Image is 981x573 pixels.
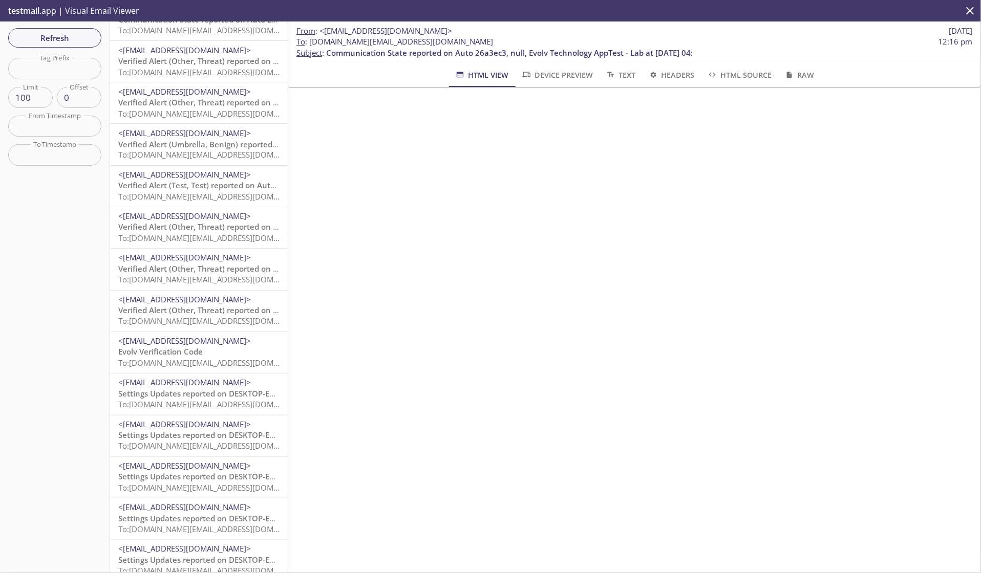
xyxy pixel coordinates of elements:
[455,69,508,81] span: HTML View
[110,498,288,539] div: <[EMAIL_ADDRESS][DOMAIN_NAME]>Settings Updates reported on DESKTOP-EAVHVPO, HQ, Evolv Technology ...
[118,192,313,202] span: To: [DOMAIN_NAME][EMAIL_ADDRESS][DOMAIN_NAME]
[296,48,322,58] span: Subject
[949,26,973,36] span: [DATE]
[118,347,203,357] span: Evolv Verification Code
[118,524,313,535] span: To: [DOMAIN_NAME][EMAIL_ADDRESS][DOMAIN_NAME]
[118,461,251,471] span: <[EMAIL_ADDRESS][DOMAIN_NAME]>
[118,264,324,274] span: Verified Alert (Other, Threat) reported on Auto 26a3ec3
[707,69,772,81] span: HTML Source
[118,56,324,66] span: Verified Alert (Other, Threat) reported on Auto 26a3ec3
[110,332,288,373] div: <[EMAIL_ADDRESS][DOMAIN_NAME]>Evolv Verification CodeTo:[DOMAIN_NAME][EMAIL_ADDRESS][DOMAIN_NAME]
[118,170,251,180] span: <[EMAIL_ADDRESS][DOMAIN_NAME]>
[118,233,313,244] span: To: [DOMAIN_NAME][EMAIL_ADDRESS][DOMAIN_NAME]
[118,139,337,149] span: Verified Alert (Umbrella, Benign) reported on Auto 26a3ec3
[118,358,313,368] span: To: [DOMAIN_NAME][EMAIL_ADDRESS][DOMAIN_NAME]
[296,36,493,47] span: : [DOMAIN_NAME][EMAIL_ADDRESS][DOMAIN_NAME]
[118,502,251,513] span: <[EMAIL_ADDRESS][DOMAIN_NAME]>
[110,373,288,414] div: <[EMAIL_ADDRESS][DOMAIN_NAME]>Settings Updates reported on DESKTOP-EAVHVPO, HQ, Evolv Technology ...
[118,295,251,305] span: <[EMAIL_ADDRESS][DOMAIN_NAME]>
[118,128,251,138] span: <[EMAIL_ADDRESS][DOMAIN_NAME]>
[296,26,452,36] span: :
[605,69,635,81] span: Text
[118,336,251,346] span: <[EMAIL_ADDRESS][DOMAIN_NAME]>
[296,36,973,58] p: :
[118,378,251,388] span: <[EMAIL_ADDRESS][DOMAIN_NAME]>
[118,316,313,326] span: To: [DOMAIN_NAME][EMAIL_ADDRESS][DOMAIN_NAME]
[118,275,313,285] span: To: [DOMAIN_NAME][EMAIL_ADDRESS][DOMAIN_NAME]
[110,457,288,498] div: <[EMAIL_ADDRESS][DOMAIN_NAME]>Settings Updates reported on DESKTOP-EAVHVPO, HQ, Evolv Technology ...
[118,483,313,493] span: To: [DOMAIN_NAME][EMAIL_ADDRESS][DOMAIN_NAME]
[521,69,593,81] span: Device Preview
[118,181,308,191] span: Verified Alert (Test, Test) reported on Auto 26a3ec3
[118,108,313,119] span: To: [DOMAIN_NAME][EMAIL_ADDRESS][DOMAIN_NAME]
[296,26,315,36] span: From
[118,150,313,160] span: To: [DOMAIN_NAME][EMAIL_ADDRESS][DOMAIN_NAME]
[110,41,288,82] div: <[EMAIL_ADDRESS][DOMAIN_NAME]>Verified Alert (Other, Threat) reported on Auto 26a3ec3To:[DOMAIN_N...
[110,291,288,332] div: <[EMAIL_ADDRESS][DOMAIN_NAME]>Verified Alert (Other, Threat) reported on Auto 26a3ec3To:[DOMAIN_N...
[110,82,288,123] div: <[EMAIL_ADDRESS][DOMAIN_NAME]>Verified Alert (Other, Threat) reported on Auto 26a3ec3To:[DOMAIN_N...
[110,124,288,165] div: <[EMAIL_ADDRESS][DOMAIN_NAME]>Verified Alert (Umbrella, Benign) reported on Auto 26a3ec3To:[DOMAI...
[118,430,493,440] span: Settings Updates reported on DESKTOP-EAVHVPO, HQ, Evolv Technology AppTest - Lab at [DATE] 04:10
[8,28,101,48] button: Refresh
[118,420,251,430] span: <[EMAIL_ADDRESS][DOMAIN_NAME]>
[118,389,493,399] span: Settings Updates reported on DESKTOP-EAVHVPO, HQ, Evolv Technology AppTest - Lab at [DATE] 04:10
[118,305,324,316] span: Verified Alert (Other, Threat) reported on Auto 26a3ec3
[118,555,493,565] span: Settings Updates reported on DESKTOP-EAVHVPO, HQ, Evolv Technology AppTest - Lab at [DATE] 04:10
[118,97,324,107] span: Verified Alert (Other, Threat) reported on Auto 26a3ec3
[118,472,493,482] span: Settings Updates reported on DESKTOP-EAVHVPO, HQ, Evolv Technology AppTest - Lab at [DATE] 04:10
[118,441,313,451] span: To: [DOMAIN_NAME][EMAIL_ADDRESS][DOMAIN_NAME]
[110,166,288,207] div: <[EMAIL_ADDRESS][DOMAIN_NAME]>Verified Alert (Test, Test) reported on Auto 26a3ec3To:[DOMAIN_NAME...
[118,67,313,77] span: To: [DOMAIN_NAME][EMAIL_ADDRESS][DOMAIN_NAME]
[16,31,93,45] span: Refresh
[118,514,493,524] span: Settings Updates reported on DESKTOP-EAVHVPO, HQ, Evolv Technology AppTest - Lab at [DATE] 04:10
[118,45,251,55] span: <[EMAIL_ADDRESS][DOMAIN_NAME]>
[118,86,251,97] span: <[EMAIL_ADDRESS][DOMAIN_NAME]>
[648,69,695,81] span: Headers
[296,36,305,47] span: To
[118,400,313,410] span: To: [DOMAIN_NAME][EMAIL_ADDRESS][DOMAIN_NAME]
[939,36,973,47] span: 12:16 pm
[118,14,485,25] span: Communication State reported on Auto 26a3ec3, null, Evolv Technology AppTest - Lab at [DATE] 04:
[319,26,452,36] span: <[EMAIL_ADDRESS][DOMAIN_NAME]>
[118,253,251,263] span: <[EMAIL_ADDRESS][DOMAIN_NAME]>
[784,69,814,81] span: Raw
[110,207,288,248] div: <[EMAIL_ADDRESS][DOMAIN_NAME]>Verified Alert (Other, Threat) reported on Auto 26a3ec3To:[DOMAIN_N...
[326,48,693,58] span: Communication State reported on Auto 26a3ec3, null, Evolv Technology AppTest - Lab at [DATE] 04:
[110,249,288,290] div: <[EMAIL_ADDRESS][DOMAIN_NAME]>Verified Alert (Other, Threat) reported on Auto 26a3ec3To:[DOMAIN_N...
[118,211,251,222] span: <[EMAIL_ADDRESS][DOMAIN_NAME]>
[118,222,324,232] span: Verified Alert (Other, Threat) reported on Auto 26a3ec3
[118,25,313,35] span: To: [DOMAIN_NAME][EMAIL_ADDRESS][DOMAIN_NAME]
[118,544,251,554] span: <[EMAIL_ADDRESS][DOMAIN_NAME]>
[8,5,39,16] span: testmail
[110,415,288,456] div: <[EMAIL_ADDRESS][DOMAIN_NAME]>Settings Updates reported on DESKTOP-EAVHVPO, HQ, Evolv Technology ...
